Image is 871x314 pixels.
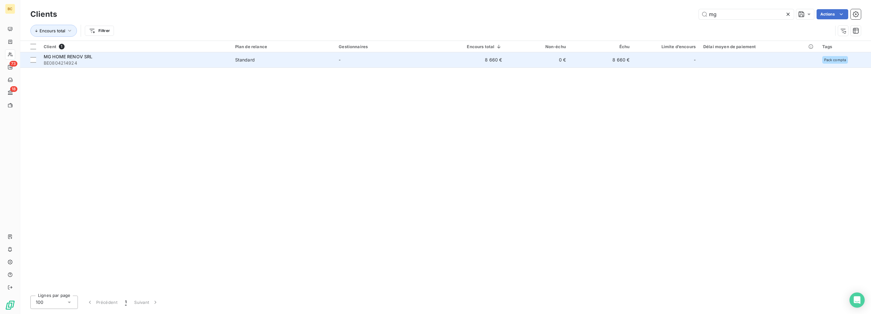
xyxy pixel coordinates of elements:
[506,52,570,67] td: 0 €
[85,26,114,36] button: Filtrer
[59,44,65,49] span: 1
[849,292,865,308] div: Open Intercom Messenger
[44,60,228,66] span: BE0804214924
[10,86,17,92] span: 18
[235,44,331,49] div: Plan de relance
[235,57,255,63] div: Standard
[703,44,815,49] div: Délai moyen de paiement
[570,52,634,67] td: 8 660 €
[573,44,630,49] div: Échu
[339,44,435,49] div: Gestionnaires
[442,44,502,49] div: Encours total
[125,299,127,305] span: 1
[40,28,65,33] span: Encours total
[339,57,341,62] span: -
[822,44,867,49] div: Tags
[44,44,56,49] span: Client
[30,25,77,37] button: Encours total
[5,4,15,14] div: BC
[817,9,848,19] button: Actions
[694,57,696,63] span: -
[44,54,93,59] span: MG HOME RENOV SRL
[510,44,566,49] div: Non-échu
[637,44,696,49] div: Limite d’encours
[5,87,15,98] a: 18
[130,296,162,309] button: Suivant
[30,9,57,20] h3: Clients
[5,300,15,310] img: Logo LeanPay
[121,296,130,309] button: 1
[5,62,15,72] a: 73
[699,9,794,19] input: Rechercher
[824,58,846,62] span: Pack compta
[83,296,121,309] button: Précédent
[439,52,506,67] td: 8 660 €
[36,299,43,305] span: 100
[9,61,17,67] span: 73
